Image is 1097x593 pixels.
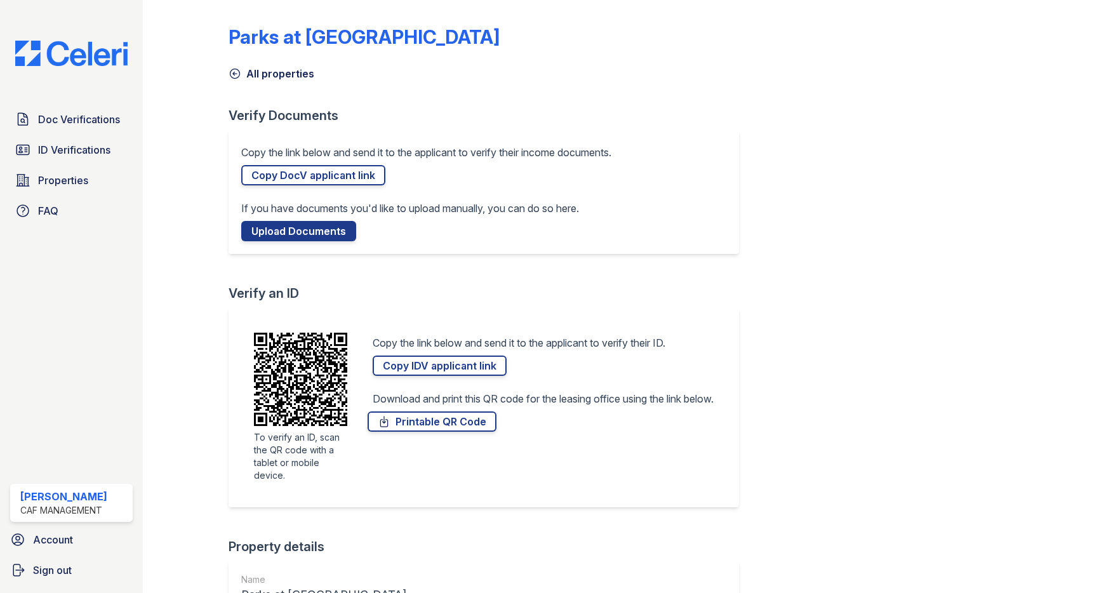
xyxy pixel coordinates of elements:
div: Parks at [GEOGRAPHIC_DATA] [229,25,500,48]
a: All properties [229,66,314,81]
span: Account [33,532,73,547]
a: Sign out [5,557,138,583]
div: [PERSON_NAME] [20,489,107,504]
a: Account [5,527,138,552]
a: FAQ [10,198,133,223]
span: FAQ [38,203,58,218]
div: Verify Documents [229,107,749,124]
p: If you have documents you'd like to upload manually, you can do so here. [241,201,579,216]
span: ID Verifications [38,142,110,157]
p: Download and print this QR code for the leasing office using the link below. [373,391,714,406]
p: Copy the link below and send it to the applicant to verify their income documents. [241,145,611,160]
p: Copy the link below and send it to the applicant to verify their ID. [373,335,665,350]
a: Copy DocV applicant link [241,165,385,185]
div: Name [241,573,406,586]
span: Doc Verifications [38,112,120,127]
span: Sign out [33,563,72,578]
div: CAF Management [20,504,107,517]
span: Properties [38,173,88,188]
a: Printable QR Code [368,411,496,432]
div: Property details [229,538,749,556]
a: Properties [10,168,133,193]
a: Copy IDV applicant link [373,356,507,376]
img: CE_Logo_Blue-a8612792a0a2168367f1c8372b55b34899dd931a85d93a1a3d3e32e68fde9ad4.png [5,41,138,66]
div: To verify an ID, scan the QR code with a tablet or mobile device. [254,431,347,482]
div: Verify an ID [229,284,749,302]
a: ID Verifications [10,137,133,163]
a: Upload Documents [241,221,356,241]
a: Doc Verifications [10,107,133,132]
